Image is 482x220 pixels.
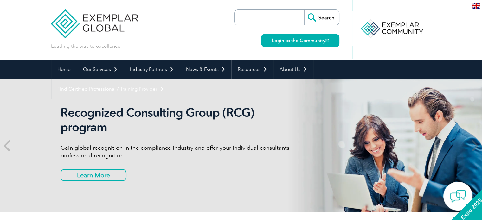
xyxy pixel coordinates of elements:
a: Home [51,60,77,79]
a: Login to the Community [261,34,339,47]
a: Industry Partners [124,60,180,79]
a: News & Events [180,60,231,79]
p: Leading the way to excellence [51,43,120,50]
a: Find Certified Professional / Training Provider [51,79,170,99]
a: Learn More [61,169,126,181]
a: About Us [273,60,313,79]
input: Search [304,10,339,25]
p: Gain global recognition in the compliance industry and offer your individual consultants professi... [61,144,298,159]
a: Resources [232,60,273,79]
img: en [472,3,480,9]
img: contact-chat.png [450,188,466,204]
img: open_square.png [325,39,329,42]
a: Our Services [77,60,124,79]
h2: Recognized Consulting Group (RCG) program [61,105,298,135]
